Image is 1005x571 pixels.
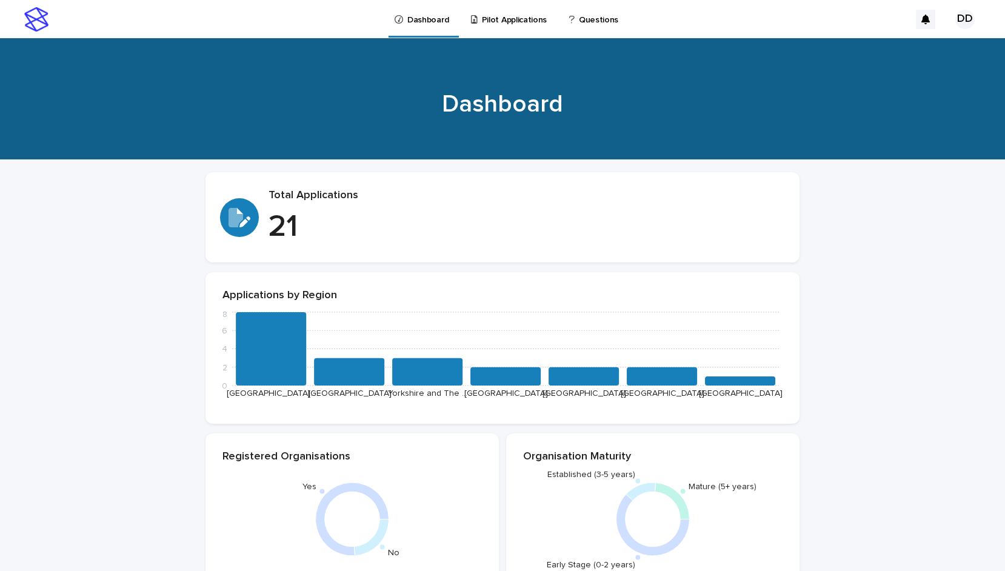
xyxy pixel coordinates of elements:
tspan: 2 [222,364,227,372]
tspan: 6 [222,327,227,336]
text: [GEOGRAPHIC_DATA] [308,389,392,398]
text: Mature (5+ years) [689,483,756,491]
p: Registered Organisations [222,450,482,464]
p: 21 [269,209,785,245]
text: [GEOGRAPHIC_DATA]… [227,389,316,398]
p: Total Applications [269,189,785,202]
text: No [388,549,399,557]
text: [GEOGRAPHIC_DATA] [543,389,626,398]
img: stacker-logo-s-only.png [24,7,48,32]
text: Established (3-5 years) [547,470,635,479]
div: DD [955,10,975,29]
h1: Dashboard [205,90,800,119]
tspan: 8 [222,310,227,319]
text: [GEOGRAPHIC_DATA] [699,389,783,398]
text: [GEOGRAPHIC_DATA] [464,389,548,398]
text: Yes [302,483,316,491]
text: Yorkshire and The … [388,389,467,398]
tspan: 4 [222,346,227,354]
text: [GEOGRAPHIC_DATA] [621,389,704,398]
p: Organisation Maturity [523,450,783,464]
p: Applications by Region [222,289,783,302]
tspan: 0 [222,382,227,390]
text: Early Stage (0-2 years) [547,561,635,570]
